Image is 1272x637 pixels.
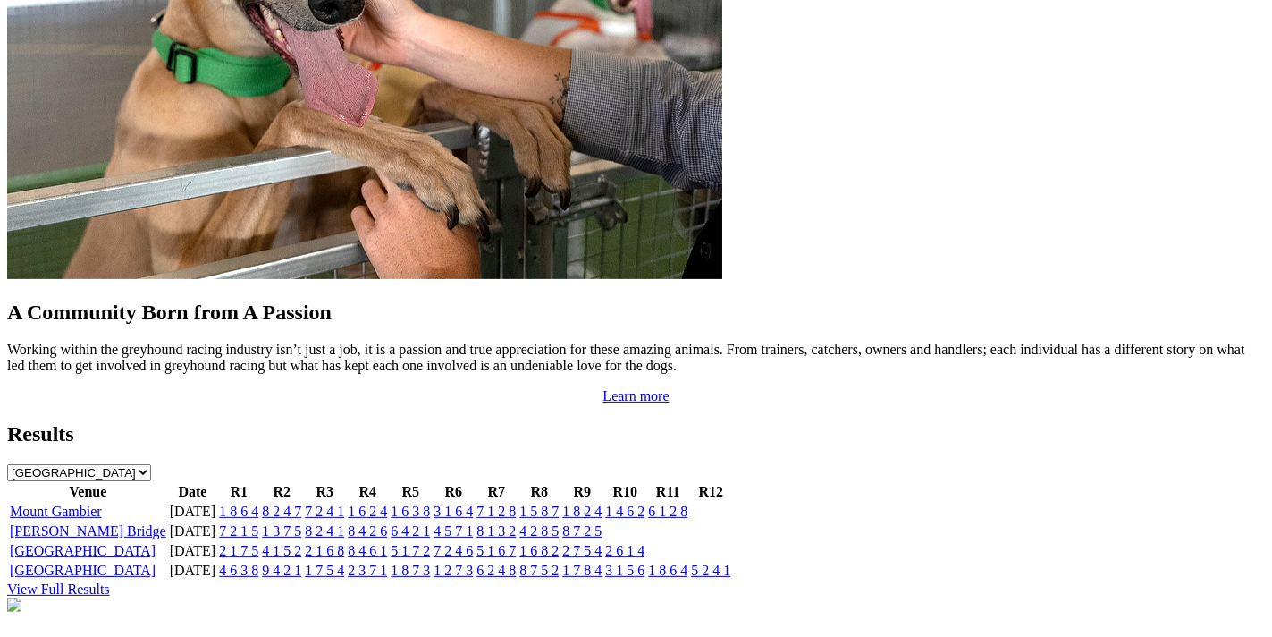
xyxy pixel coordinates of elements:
img: chasers_homepage.jpg [7,598,21,612]
a: 1 8 7 3 [391,563,430,578]
a: 1 6 2 4 [348,504,387,519]
a: 1 4 6 2 [605,504,644,519]
th: R11 [647,483,688,501]
a: 3 1 5 6 [605,563,644,578]
td: [DATE] [169,542,217,560]
a: 2 7 5 4 [562,543,602,558]
a: 3 1 6 4 [434,504,473,519]
a: 8 1 3 2 [476,523,516,539]
th: Date [169,483,217,501]
a: 4 2 8 5 [519,523,559,539]
a: 8 4 6 1 [348,543,387,558]
th: R5 [390,483,431,501]
a: 6 4 2 1 [391,523,430,539]
h2: Results [7,422,1265,446]
a: 8 7 5 2 [519,563,559,578]
th: R9 [561,483,602,501]
td: [DATE] [169,562,217,580]
a: 8 7 2 5 [562,523,602,539]
th: R12 [690,483,731,501]
a: View Full Results [7,582,110,597]
th: R3 [304,483,345,501]
a: [GEOGRAPHIC_DATA] [10,543,156,558]
a: 7 2 4 1 [305,504,344,519]
a: 1 7 8 4 [562,563,602,578]
a: 2 1 6 8 [305,543,344,558]
th: R10 [604,483,645,501]
a: 6 2 4 8 [476,563,516,578]
a: 6 1 2 8 [648,504,687,519]
th: R2 [261,483,302,501]
th: R7 [476,483,517,501]
th: Venue [9,483,167,501]
h2: A Community Born from A Passion [7,301,1265,325]
a: 2 3 7 1 [348,563,387,578]
th: R4 [347,483,388,501]
th: R6 [433,483,474,501]
p: Working within the greyhound racing industry isn’t just a job, it is a passion and true appreciat... [7,342,1265,374]
a: 5 1 7 2 [391,543,430,558]
a: 5 1 6 7 [476,543,516,558]
a: 1 8 6 4 [219,504,258,519]
a: [PERSON_NAME] Bridge [10,523,166,539]
a: 7 1 2 8 [476,504,516,519]
a: 1 7 5 4 [305,563,344,578]
a: [GEOGRAPHIC_DATA] [10,563,156,578]
td: [DATE] [169,503,217,521]
a: 1 5 8 7 [519,504,559,519]
a: 1 6 3 8 [391,504,430,519]
a: 1 2 7 3 [434,563,473,578]
a: 2 1 7 5 [219,543,258,558]
a: 1 8 2 4 [562,504,602,519]
a: 2 6 1 4 [605,543,644,558]
th: R8 [518,483,560,501]
a: 8 2 4 7 [262,504,301,519]
a: 9 4 2 1 [262,563,301,578]
a: 1 6 8 2 [519,543,559,558]
td: [DATE] [169,522,217,540]
a: Mount Gambier [10,504,102,519]
a: 4 5 7 1 [434,523,473,539]
a: Learn more [602,388,669,403]
a: 4 6 3 8 [219,563,258,578]
a: 4 1 5 2 [262,543,301,558]
a: 7 2 1 5 [219,523,258,539]
a: 8 2 4 1 [305,523,344,539]
th: R1 [218,483,259,501]
a: 7 2 4 6 [434,543,473,558]
a: 5 2 4 1 [691,563,730,578]
a: 8 4 2 6 [348,523,387,539]
a: 1 8 6 4 [648,563,687,578]
a: 1 3 7 5 [262,523,301,539]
